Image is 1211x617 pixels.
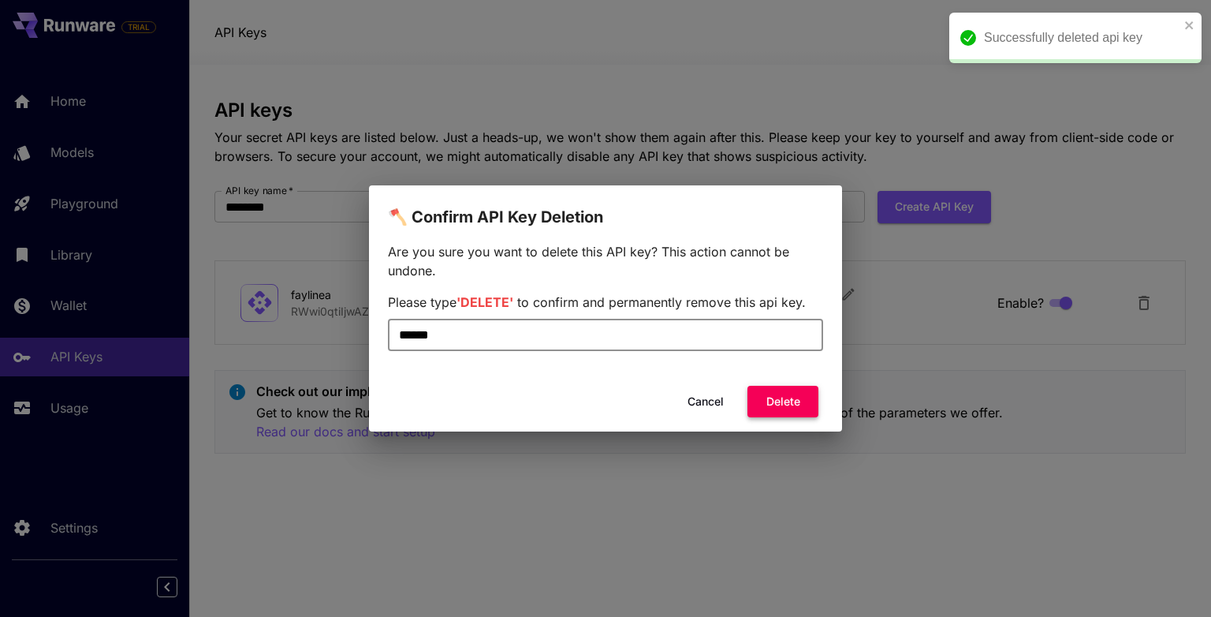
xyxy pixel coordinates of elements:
[747,386,818,418] button: Delete
[984,28,1179,47] div: Successfully deleted api key
[388,242,823,280] p: Are you sure you want to delete this API key? This action cannot be undone.
[670,386,741,418] button: Cancel
[456,294,513,310] span: 'DELETE'
[388,294,806,310] span: Please type to confirm and permanently remove this api key.
[1184,19,1195,32] button: close
[369,185,842,230] h2: 🪓 Confirm API Key Deletion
